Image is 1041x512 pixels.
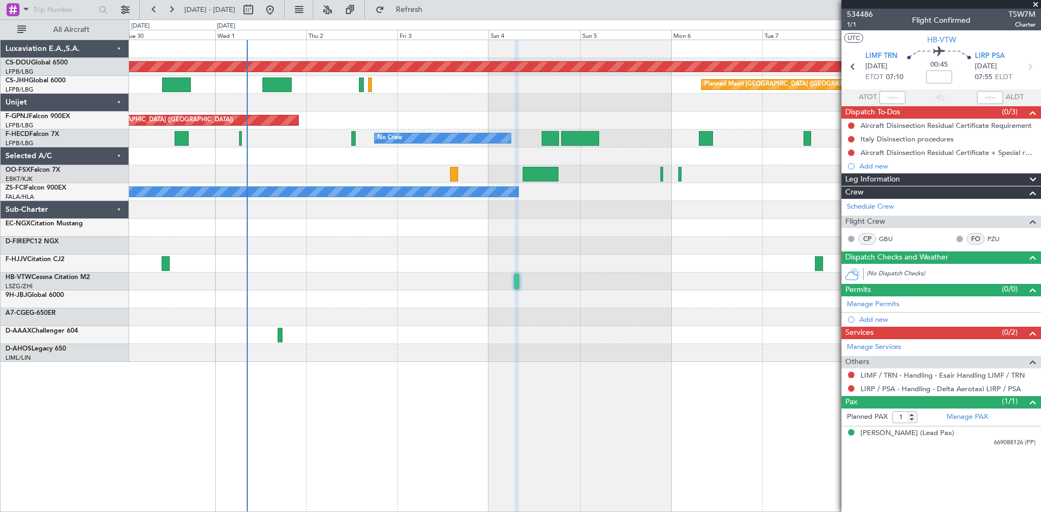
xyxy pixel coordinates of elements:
[5,131,59,138] a: F-HECDFalcon 7X
[866,269,1041,281] div: (No Dispatch Checks)
[844,33,863,43] button: UTC
[847,20,873,29] span: 1/1
[847,412,888,423] label: Planned PAX
[847,202,894,212] a: Schedule Crew
[860,384,1021,393] a: LIRP / PSA - Handling - Delta Aerotaxi LIRP / PSA
[5,282,33,290] a: LSZG/ZHI
[5,68,34,76] a: LFPB/LBG
[5,221,30,227] span: EC-NGX
[865,61,888,72] span: [DATE]
[845,356,869,368] span: Others
[1002,283,1018,295] span: (0/0)
[845,106,900,119] span: Dispatch To-Dos
[5,60,68,66] a: CS-DOUGlobal 6500
[33,2,95,18] input: Trip Number
[580,30,671,40] div: Sun 5
[5,328,78,334] a: D-AAAXChallenger 604
[124,30,215,40] div: Tue 30
[62,112,233,128] div: Planned Maint [GEOGRAPHIC_DATA] ([GEOGRAPHIC_DATA])
[1002,396,1018,407] span: (1/1)
[397,30,489,40] div: Fri 3
[12,21,118,38] button: All Aircraft
[860,121,1032,130] div: Aircraft Disinsection Residual Certificate Requirement
[865,51,897,62] span: LIMF TRN
[184,5,235,15] span: [DATE] - [DATE]
[879,234,903,244] a: GBU
[5,167,60,173] a: OO-FSXFalcon 7X
[845,251,948,264] span: Dispatch Checks and Weather
[847,342,901,353] a: Manage Services
[5,256,65,263] a: F-HJJVCitation CJ2
[5,121,34,129] a: LFPB/LBG
[5,113,29,120] span: F-GPNJ
[1008,20,1036,29] span: Charter
[5,77,66,84] a: CS-JHHGlobal 6000
[859,161,1036,171] div: Add new
[217,22,235,31] div: [DATE]
[1006,92,1024,103] span: ALDT
[671,30,762,40] div: Mon 6
[5,346,66,352] a: D-AHOSLegacy 650
[845,396,857,409] span: Pax
[845,327,873,339] span: Services
[845,186,864,199] span: Crew
[5,139,34,147] a: LFPB/LBG
[370,1,435,18] button: Refresh
[847,9,873,20] span: 534486
[5,131,29,138] span: F-HECD
[5,77,29,84] span: CS-JHH
[860,371,1025,380] a: LIMF / TRN - Handling - Esair Handling LIMF / TRN
[860,148,1036,157] div: Aircraft Disinsection Residual Certificate + Special request
[5,167,30,173] span: OO-FSX
[5,193,34,201] a: FALA/HLA
[886,72,903,83] span: 07:10
[845,173,900,186] span: Leg Information
[5,60,31,66] span: CS-DOU
[377,130,402,146] div: No Crew
[131,22,150,31] div: [DATE]
[975,51,1005,62] span: LIRP PSA
[5,346,31,352] span: D-AHOS
[28,26,114,34] span: All Aircraft
[995,72,1012,83] span: ELDT
[5,310,56,316] a: A7-CGEG-650ER
[5,292,27,299] span: 9H-JBJ
[847,299,899,310] a: Manage Permits
[5,238,26,245] span: D-FIRE
[1002,106,1018,118] span: (0/3)
[306,30,397,40] div: Thu 2
[912,15,971,26] div: Flight Confirmed
[5,328,31,334] span: D-AAAX
[5,354,31,362] a: LIML/LIN
[860,134,954,144] div: Italy Disinsection procedures
[975,61,997,72] span: [DATE]
[704,76,875,93] div: Planned Maint [GEOGRAPHIC_DATA] ([GEOGRAPHIC_DATA])
[865,72,883,83] span: ETOT
[215,30,306,40] div: Wed 1
[859,92,877,103] span: ATOT
[489,30,580,40] div: Sat 4
[975,72,992,83] span: 07:55
[5,274,90,281] a: HB-VTWCessna Citation M2
[5,221,83,227] a: EC-NGXCitation Mustang
[845,216,885,228] span: Flight Crew
[5,292,64,299] a: 9H-JBJGlobal 6000
[5,310,29,316] span: A7-CGE
[5,256,27,263] span: F-HJJV
[860,428,954,439] div: [PERSON_NAME] (Lead Pax)
[987,234,1012,244] a: PZU
[879,91,905,104] input: --:--
[927,34,956,46] span: HB-VTW
[5,185,66,191] a: ZS-FCIFalcon 900EX
[5,238,59,245] a: D-FIREPC12 NGX
[1002,327,1018,338] span: (0/2)
[5,175,33,183] a: EBKT/KJK
[5,185,25,191] span: ZS-FCI
[994,438,1036,448] span: 669088126 (PP)
[5,274,31,281] span: HB-VTW
[967,233,985,245] div: FO
[762,30,853,40] div: Tue 7
[5,86,34,94] a: LFPB/LBG
[858,233,876,245] div: CP
[947,412,988,423] a: Manage PAX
